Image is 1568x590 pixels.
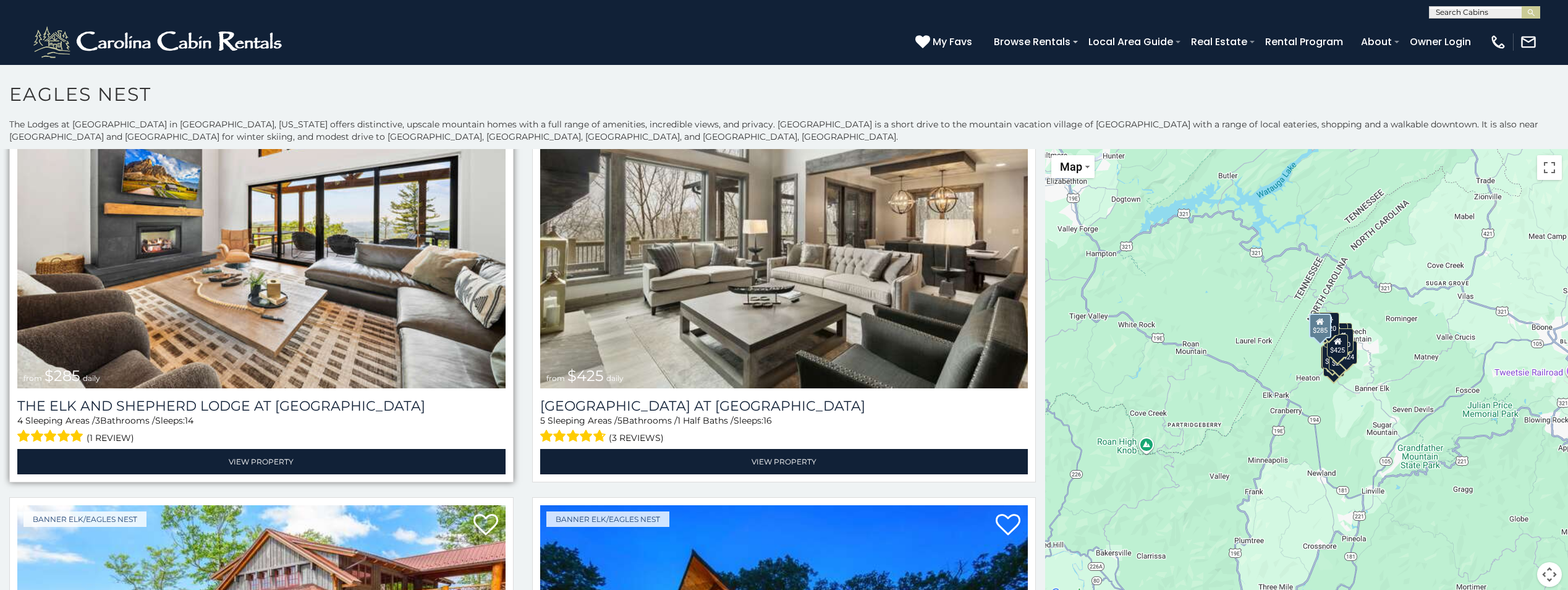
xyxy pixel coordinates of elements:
[1319,312,1340,336] div: $720
[915,34,975,50] a: My Favs
[44,367,80,385] span: $285
[677,415,734,426] span: 1 Half Baths /
[23,374,42,383] span: from
[87,430,134,446] span: (1 review)
[1327,334,1348,357] div: $425
[473,513,498,539] a: Add to favorites
[1537,155,1562,180] button: Toggle fullscreen view
[1309,314,1331,338] div: $285
[540,415,545,426] span: 5
[1333,328,1354,352] div: $230
[17,398,506,414] a: The Elk And Shepherd Lodge at [GEOGRAPHIC_DATA]
[540,61,1028,388] a: Sunset Ridge Hideaway at Eagles Nest from $425 daily
[546,374,565,383] span: from
[17,414,506,446] div: Sleeping Areas / Bathrooms / Sleeps:
[1355,31,1398,53] a: About
[933,34,972,49] span: My Favs
[1082,31,1179,53] a: Local Area Guide
[17,61,506,388] a: The Elk And Shepherd Lodge at Eagles Nest from $285 daily
[996,513,1020,539] a: Add to favorites
[540,398,1028,414] a: [GEOGRAPHIC_DATA] at [GEOGRAPHIC_DATA]
[988,31,1077,53] a: Browse Rentals
[546,511,669,527] a: Banner Elk/Eagles Nest
[540,449,1028,474] a: View Property
[185,415,193,426] span: 14
[1259,31,1349,53] a: Rental Program
[1520,33,1537,51] img: mail-regular-white.png
[1185,31,1253,53] a: Real Estate
[17,398,506,414] h3: The Elk And Shepherd Lodge at Eagles Nest
[1321,346,1342,369] div: $305
[567,367,604,385] span: $425
[763,415,772,426] span: 16
[17,61,506,388] img: The Elk And Shepherd Lodge at Eagles Nest
[540,61,1028,388] img: Sunset Ridge Hideaway at Eagles Nest
[83,374,100,383] span: daily
[31,24,287,61] img: White-1-2.png
[540,414,1028,446] div: Sleeping Areas / Bathrooms / Sleeps:
[1322,345,1343,369] div: $230
[95,415,100,426] span: 3
[17,449,506,474] a: View Property
[1404,31,1477,53] a: Owner Login
[23,511,146,527] a: Banner Elk/Eagles Nest
[1490,33,1507,51] img: phone-regular-white.png
[606,374,624,383] span: daily
[540,398,1028,414] h3: Sunset Ridge Hideaway at Eagles Nest
[1051,155,1095,178] button: Change map style
[617,415,622,426] span: 5
[1329,347,1350,370] div: $250
[609,430,664,446] span: (3 reviews)
[17,415,23,426] span: 4
[1537,562,1562,587] button: Map camera controls
[1060,160,1082,173] span: Map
